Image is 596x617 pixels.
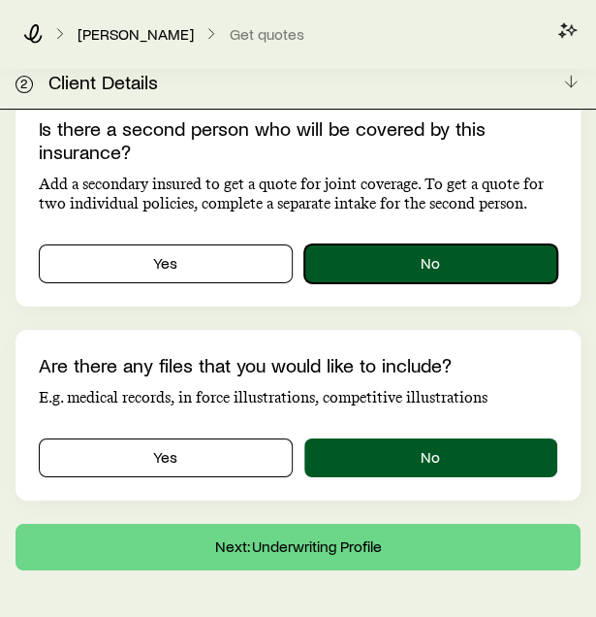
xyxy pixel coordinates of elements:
[39,116,557,163] p: Is there a second person who will be covered by this insurance?
[39,388,557,407] p: E.g. medical records, in force illustrations, competitive illustrations
[78,24,194,44] p: [PERSON_NAME]
[229,25,305,44] button: Get quotes
[304,438,558,477] button: No
[304,244,558,283] button: No
[39,244,293,283] button: Yes
[39,353,557,376] p: Are there any files that you would like to include?
[16,524,580,570] button: Next: Underwriting Profile
[39,438,293,477] button: Yes
[39,175,557,213] p: Add a secondary insured to get a quote for joint coverage. To get a quote for two individual poli...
